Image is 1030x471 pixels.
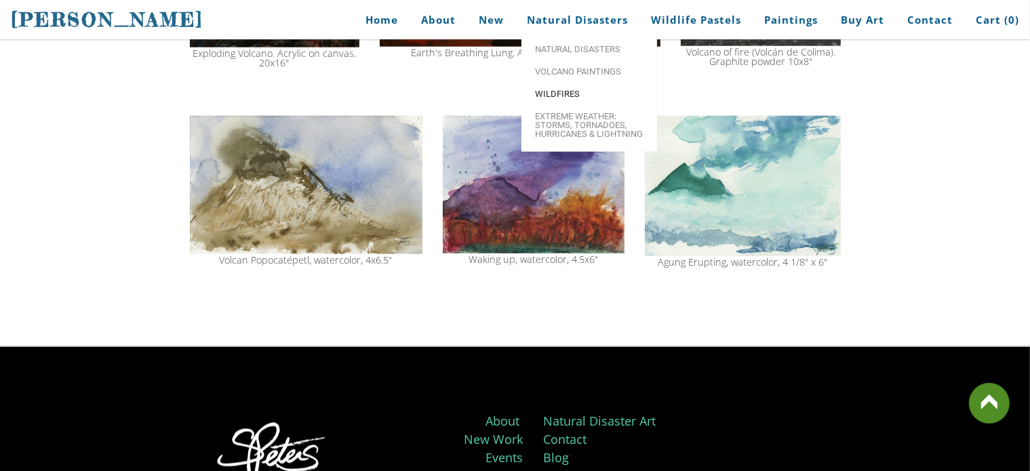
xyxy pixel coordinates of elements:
div: Earth's Breathing Lung. Acrylic on canvas. 30x40" [380,48,660,58]
span: Natural Disasters [535,45,643,54]
a: About [486,413,520,429]
a: Natural Disasters [517,5,638,35]
img: volcan popocatepeti [190,116,422,254]
span: Volcano paintings [535,67,643,76]
span: [PERSON_NAME] [11,8,203,31]
a: Buy Art [831,5,894,35]
a: [PERSON_NAME] [11,7,203,33]
a: New Work [464,431,523,447]
img: Agung Erupting [645,116,841,256]
div: Waking up, watercolor, 4.5x6" [443,255,625,264]
a: Events [486,449,523,466]
a: Extreme Weather: Storms, Tornadoes, Hurricanes & Lightning [521,105,657,145]
a: About [411,5,466,35]
a: Cart (0) [966,5,1019,35]
img: agung volcano painting [443,116,625,253]
a: Wildfires [521,83,657,105]
a: Paintings [754,5,828,35]
a: Home [345,5,408,35]
a: New [469,5,514,35]
span: Wildfires [535,89,643,98]
a: Blog [544,449,570,466]
div: Exploding Volcano. Acrylic on canvas. 20x16" [190,49,359,68]
a: Natural Disasters [521,38,657,60]
a: Volcano paintings [521,60,657,83]
div: Volcan Popocatépetl, watercolor, 4x6.5" [190,255,422,265]
span: Extreme Weather: Storms, Tornadoes, Hurricanes & Lightning [535,112,643,138]
a: Contact [897,5,963,35]
a: Contact [544,431,587,447]
a: Wildlife Pastels [641,5,751,35]
span: 0 [1008,13,1015,26]
a: Natural Disaster Art [544,413,656,429]
div: Agung Erupting, watercolor, 4 1/8" x 6" [645,258,841,267]
div: Volcano of fire (Volcán de Colima). Graphite powder 10x8" [681,47,841,67]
